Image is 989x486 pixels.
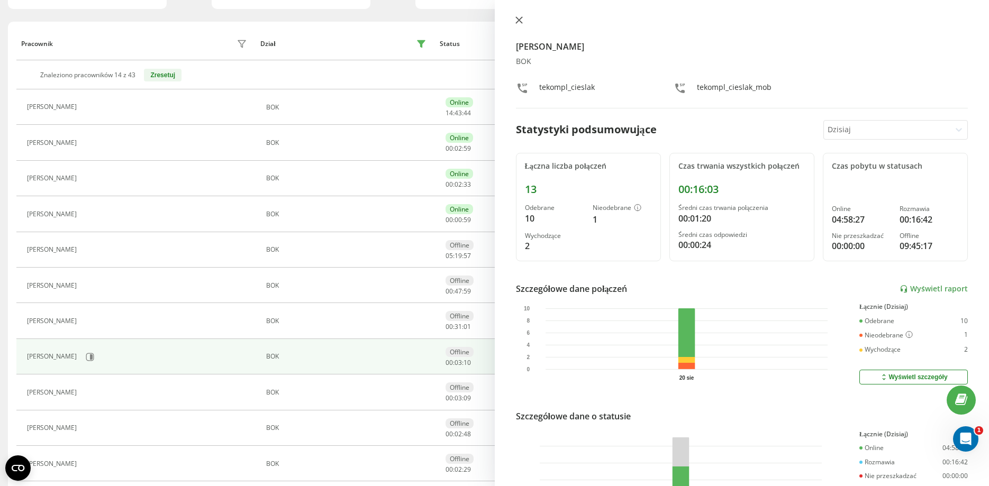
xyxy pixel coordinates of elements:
div: Wychodzące [859,346,901,353]
span: 05 [446,251,453,260]
div: Nieodebrane [859,331,913,340]
div: Odebrane [525,204,584,212]
div: Online [446,133,473,143]
div: BOK [266,104,429,111]
h4: [PERSON_NAME] [516,40,968,53]
text: 2 [527,354,530,360]
span: 00 [446,180,453,189]
div: [PERSON_NAME] [27,424,79,432]
div: tekompl_cieslak [539,82,595,97]
iframe: Intercom live chat [953,426,978,452]
div: Offline [446,276,474,286]
div: BOK [516,57,968,66]
span: 00 [446,215,453,224]
div: : : [446,359,471,366]
text: 8 [527,318,530,324]
div: Nie przeszkadzać [832,232,891,240]
span: 00 [446,393,453,402]
div: Odebrane [859,317,894,325]
div: Czas trwania wszystkich połączeń [678,162,805,171]
div: BOK [266,282,429,289]
span: 59 [464,144,471,153]
span: 02 [455,144,462,153]
div: : : [446,395,471,402]
div: 00:16:42 [900,213,959,226]
div: [PERSON_NAME] [27,353,79,360]
span: 33 [464,180,471,189]
div: [PERSON_NAME] [27,210,79,218]
div: 00:00:00 [832,240,891,252]
span: 00 [446,144,453,153]
span: 00 [446,358,453,367]
div: Średni czas odpowiedzi [678,231,805,239]
span: 1 [975,426,983,435]
div: : : [446,109,471,117]
div: 04:58:27 [942,444,968,452]
span: 10 [464,358,471,367]
div: Statystyki podsumowujące [516,122,657,137]
div: BOK [266,460,429,467]
div: : : [446,252,471,260]
div: 04:58:27 [832,213,891,226]
div: 00:00:00 [942,472,968,480]
div: 10 [960,317,968,325]
div: : : [446,323,471,331]
div: BOK [266,424,429,432]
div: Offline [900,232,959,240]
div: Wychodzące [525,232,584,240]
span: 00 [446,429,453,438]
div: BOK [266,175,429,182]
span: 29 [464,465,471,474]
span: 44 [464,108,471,117]
div: Średni czas trwania połączenia [678,204,805,212]
div: Online [446,204,473,214]
span: 00 [446,322,453,331]
text: 0 [527,366,530,372]
text: 6 [527,330,530,336]
div: Status [440,40,460,48]
div: 00:00:24 [678,239,805,251]
div: Wyświetl szczegóły [879,373,947,381]
div: 10 [525,212,584,225]
div: Szczegółowe dane o statusie [516,410,631,423]
div: BOK [266,389,429,396]
button: Open CMP widget [5,455,31,481]
span: 02 [455,180,462,189]
span: 00 [446,287,453,296]
div: 09:45:17 [900,240,959,252]
div: [PERSON_NAME] [27,175,79,182]
div: Online [859,444,884,452]
div: [PERSON_NAME] [27,246,79,253]
div: Offline [446,240,474,250]
div: Nieodebrane [593,204,652,213]
span: 02 [455,465,462,474]
span: 59 [464,215,471,224]
div: BOK [266,210,429,218]
span: 48 [464,429,471,438]
span: 31 [455,322,462,331]
a: Wyświetl raport [900,285,968,294]
div: [PERSON_NAME] [27,282,79,289]
div: : : [446,466,471,473]
div: Rozmawia [859,459,895,466]
div: Offline [446,418,474,428]
div: Offline [446,311,474,321]
div: Online [832,205,891,213]
div: Czas pobytu w statusach [832,162,959,171]
div: Łącznie (Dzisiaj) [859,303,968,310]
div: BOK [266,317,429,325]
div: Znaleziono pracowników 14 z 43 [40,71,135,79]
text: 20 sie [679,375,694,381]
div: Rozmawia [900,205,959,213]
div: 13 [525,183,652,196]
span: 09 [464,393,471,402]
div: [PERSON_NAME] [27,103,79,111]
span: 03 [455,358,462,367]
div: [PERSON_NAME] [27,460,79,467]
span: 00 [455,215,462,224]
div: Online [446,97,473,107]
div: BOK [266,353,429,360]
div: [PERSON_NAME] [27,389,79,396]
div: Szczegółowe dane połączeń [516,282,628,295]
span: 01 [464,322,471,331]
